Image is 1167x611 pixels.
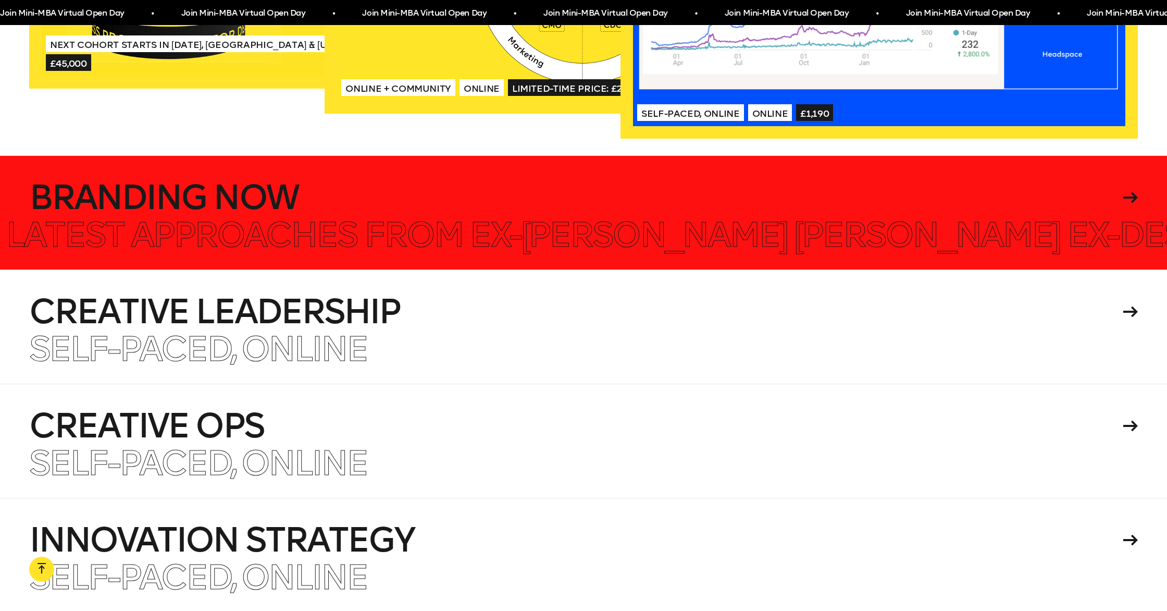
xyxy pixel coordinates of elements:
span: Self-paced, Online [29,557,367,598]
span: £1,190 [796,104,833,121]
span: Online [460,79,504,96]
h4: Branding Now [29,181,1120,214]
span: • [151,4,154,23]
span: • [332,4,335,23]
span: £45,000 [46,54,91,71]
span: • [514,4,516,23]
h4: Creative Ops [29,409,1120,443]
span: Online [748,104,792,121]
h4: Innovation Strategy [29,523,1120,557]
span: Online + Community [341,79,455,96]
span: Self-paced, Online [637,104,744,121]
span: Limited-time price: £2,100 [508,79,645,96]
span: • [876,4,878,23]
span: • [695,4,698,23]
span: Self-paced, Online [29,328,367,370]
span: Self-paced, Online [29,443,367,484]
span: Next Cohort Starts in [DATE], [GEOGRAPHIC_DATA] & [US_STATE] [46,35,373,52]
h4: Creative Leadership [29,295,1120,328]
span: • [1057,4,1060,23]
